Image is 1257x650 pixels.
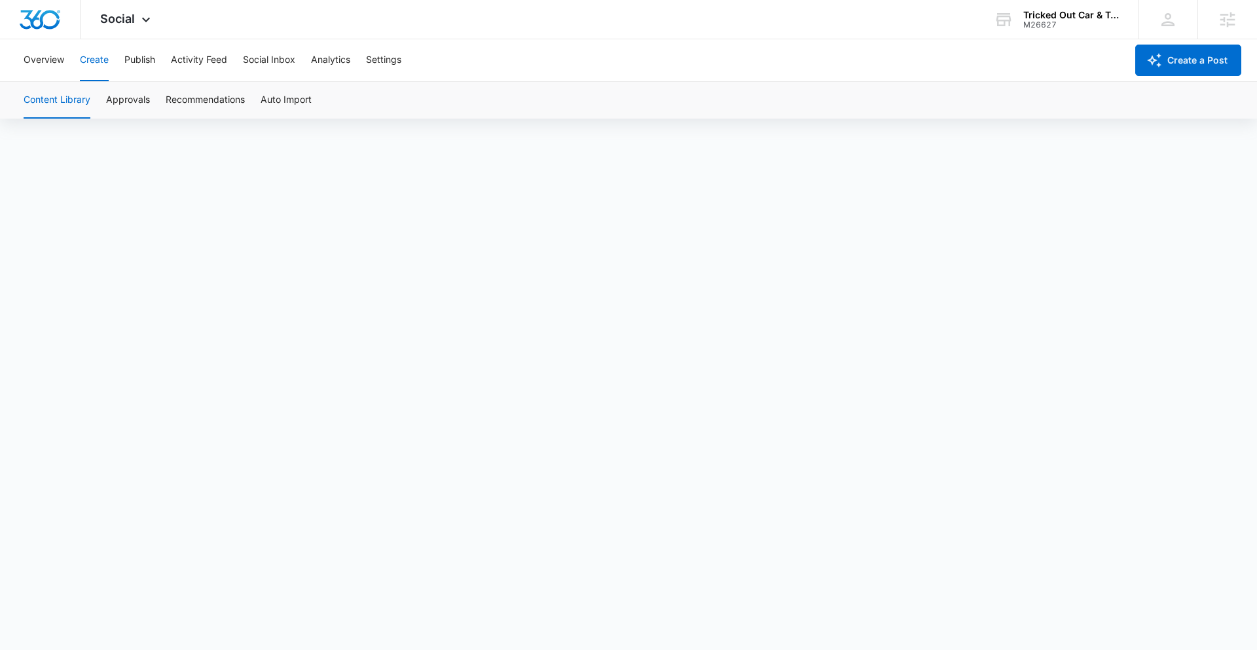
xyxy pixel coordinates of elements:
[80,39,109,81] button: Create
[171,39,227,81] button: Activity Feed
[1023,20,1119,29] div: account id
[1023,10,1119,20] div: account name
[311,39,350,81] button: Analytics
[106,82,150,119] button: Approvals
[366,39,401,81] button: Settings
[124,39,155,81] button: Publish
[100,12,135,26] span: Social
[24,82,90,119] button: Content Library
[24,39,64,81] button: Overview
[1135,45,1241,76] button: Create a Post
[243,39,295,81] button: Social Inbox
[261,82,312,119] button: Auto Import
[166,82,245,119] button: Recommendations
